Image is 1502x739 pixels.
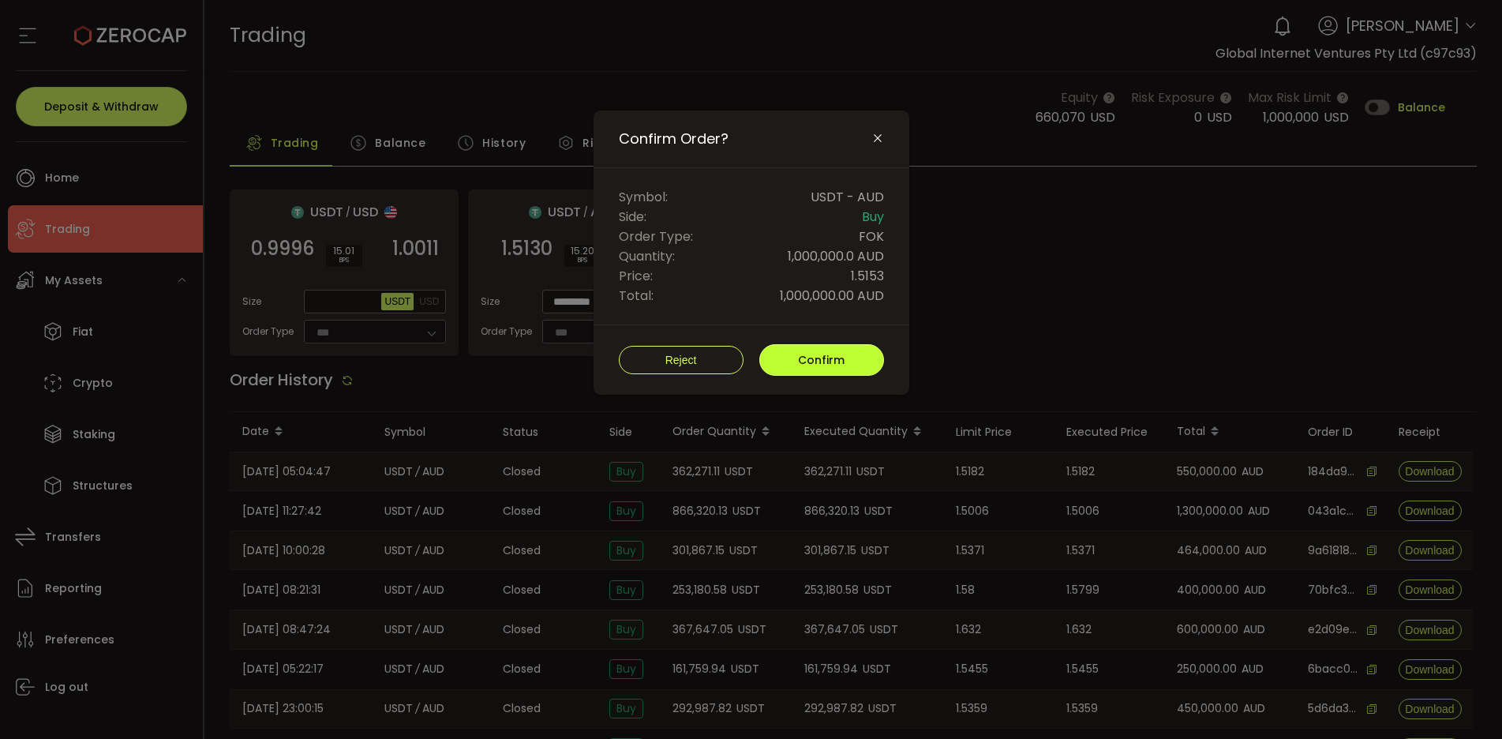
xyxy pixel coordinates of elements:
span: 1,000,000.0 AUD [788,246,884,266]
span: 1.5153 [851,266,884,286]
span: USDT - AUD [811,187,884,207]
button: Confirm [759,344,884,376]
span: Side: [619,207,646,227]
span: Total: [619,286,654,306]
span: Confirm [798,352,845,368]
span: Price: [619,266,653,286]
span: Order Type: [619,227,693,246]
span: 1,000,000.00 AUD [780,286,884,306]
div: Confirm Order? [594,111,909,395]
span: Quantity: [619,246,675,266]
span: Buy [862,207,884,227]
iframe: Chat Widget [1423,663,1502,739]
button: Reject [619,346,744,374]
span: FOK [859,227,884,246]
span: Reject [665,354,697,366]
span: Symbol: [619,187,668,207]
